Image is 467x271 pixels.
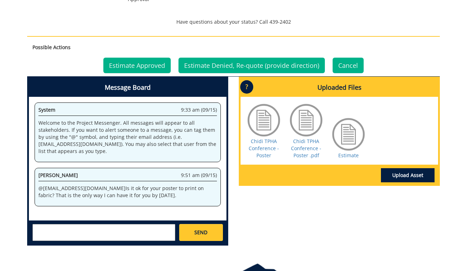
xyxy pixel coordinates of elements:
[27,18,440,25] p: Have questions about your status? Call 439-2402
[381,168,435,182] a: Upload Asset
[178,58,325,73] a: Estimate Denied, Re-quote (provide direction)
[38,172,78,178] span: [PERSON_NAME]
[338,152,359,159] a: Estimate
[240,80,253,94] p: ?
[179,224,223,241] a: SEND
[32,224,175,241] textarea: messageToSend
[194,229,207,236] span: SEND
[38,119,217,155] p: Welcome to the Project Messenger. All messages will appear to all stakeholders. If you want to al...
[291,138,321,159] a: Chidi TPHA Conference -Poster .pdf
[32,44,71,51] strong: Possible Actions
[333,58,364,73] a: Cancel
[29,78,226,97] h4: Message Board
[103,58,171,73] a: Estimate Approved
[181,172,217,179] span: 9:51 am (09/15)
[38,106,55,113] span: System
[241,78,438,97] h4: Uploaded Files
[249,138,279,159] a: Chidi TPHA Conference -Poster
[181,106,217,113] span: 9:33 am (09/15)
[38,185,217,199] p: @ [EMAIL_ADDRESS][DOMAIN_NAME] Is it ok for your poster to print on fabric? That is the only way ...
